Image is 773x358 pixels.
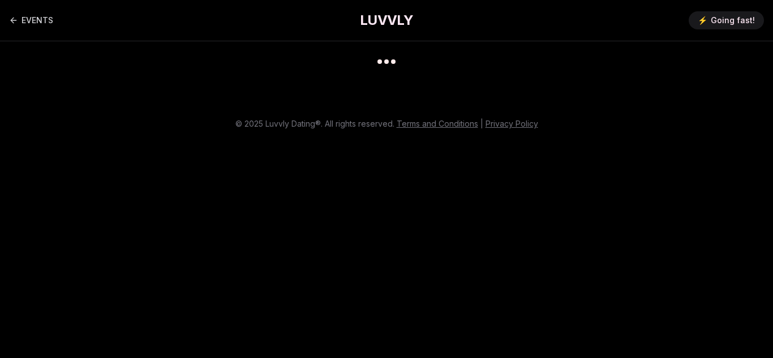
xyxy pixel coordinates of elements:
a: Terms and Conditions [397,119,478,128]
span: Going fast! [711,15,755,26]
span: ⚡️ [698,15,707,26]
a: Back to events [9,9,53,32]
a: LUVVLY [360,11,413,29]
span: | [480,119,483,128]
a: Privacy Policy [486,119,538,128]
